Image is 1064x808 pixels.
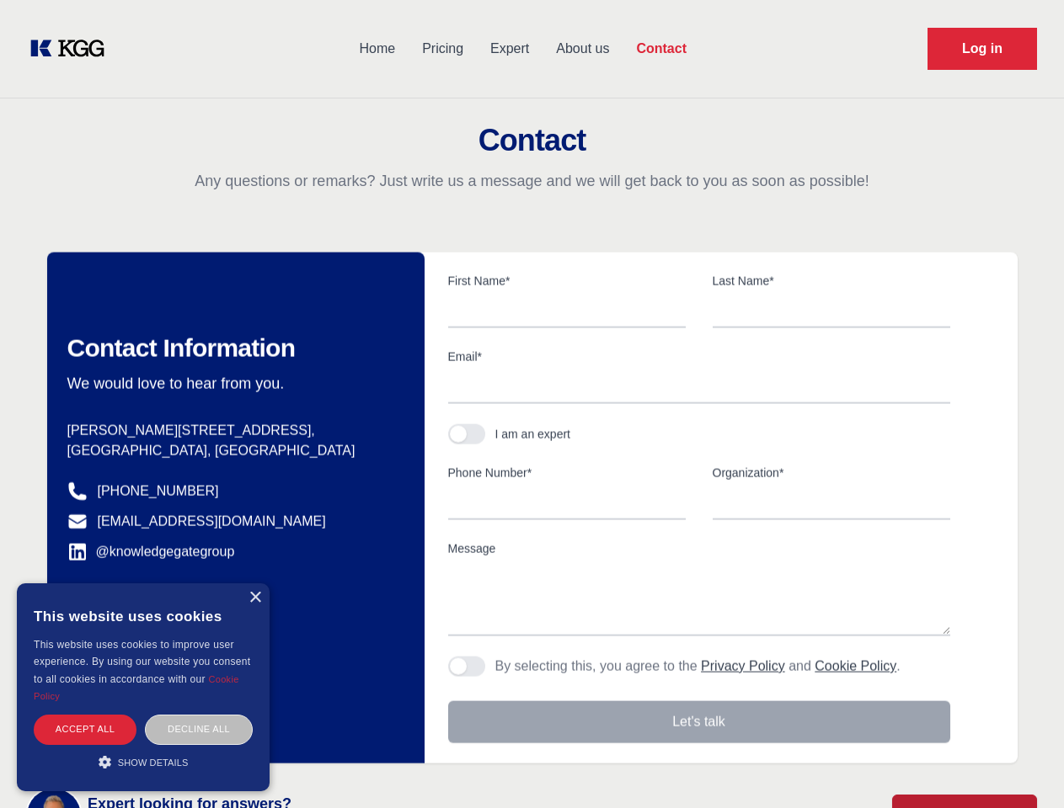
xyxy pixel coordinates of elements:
[27,35,118,62] a: KOL Knowledge Platform: Talk to Key External Experts (KEE)
[448,465,686,481] label: Phone Number*
[980,727,1064,808] iframe: Chat Widget
[448,273,686,290] label: First Name*
[20,171,1044,191] p: Any questions or remarks? Just write us a message and we will get back to you as soon as possible!
[713,273,950,290] label: Last Name*
[118,757,189,768] span: Show details
[448,348,950,365] label: Email*
[701,659,785,673] a: Privacy Policy
[34,753,253,770] div: Show details
[145,715,253,744] div: Decline all
[477,27,543,71] a: Expert
[345,27,409,71] a: Home
[713,465,950,481] label: Organization*
[34,715,136,744] div: Accept all
[928,28,1037,70] a: Request Demo
[249,592,261,604] div: Close
[409,27,477,71] a: Pricing
[495,656,901,677] p: By selecting this, you agree to the and .
[98,512,326,532] a: [EMAIL_ADDRESS][DOMAIN_NAME]
[67,542,235,562] a: @knowledgegategroup
[815,659,896,673] a: Cookie Policy
[495,426,571,443] div: I am an expert
[67,441,398,461] p: [GEOGRAPHIC_DATA], [GEOGRAPHIC_DATA]
[98,481,219,502] a: [PHONE_NUMBER]
[20,124,1044,157] h2: Contact
[623,27,700,71] a: Contact
[448,540,950,557] label: Message
[448,701,950,743] button: Let's talk
[34,596,253,636] div: This website uses cookies
[67,421,398,441] p: [PERSON_NAME][STREET_ADDRESS],
[543,27,623,71] a: About us
[34,639,250,685] span: This website uses cookies to improve user experience. By using our website you consent to all coo...
[67,333,398,364] h2: Contact Information
[34,674,239,701] a: Cookie Policy
[67,374,398,394] p: We would love to hear from you.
